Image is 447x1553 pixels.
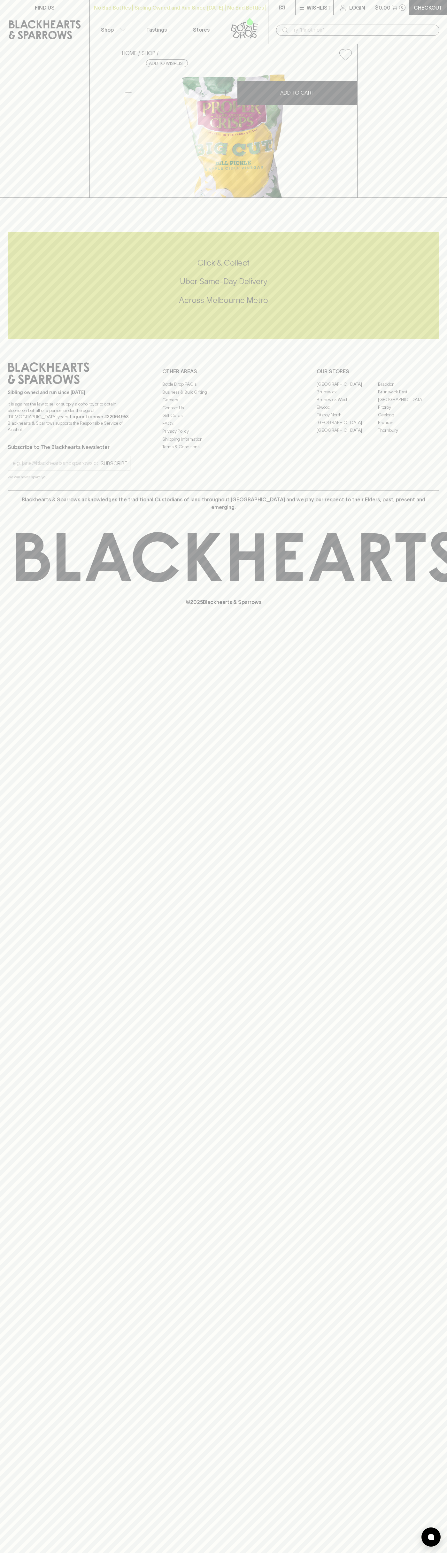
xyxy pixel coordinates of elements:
a: Stores [179,15,224,44]
a: Careers [162,396,285,404]
a: Geelong [378,411,439,419]
a: [GEOGRAPHIC_DATA] [317,426,378,434]
p: Wishlist [307,4,331,12]
button: SUBSCRIBE [98,456,130,470]
input: e.g. jane@blackheartsandsparrows.com.au [13,458,98,468]
a: Business & Bulk Gifting [162,388,285,396]
p: We will never spam you [8,474,130,480]
p: Login [349,4,365,12]
a: Fitzroy North [317,411,378,419]
a: Shipping Information [162,435,285,443]
a: Brunswick [317,388,378,396]
a: Elwood [317,403,378,411]
strong: Liquor License #32064953 [70,414,129,419]
a: Thornbury [378,426,439,434]
p: Stores [193,26,210,34]
h5: Across Melbourne Metro [8,295,439,305]
a: [GEOGRAPHIC_DATA] [378,396,439,403]
p: Tastings [146,26,167,34]
a: Gift Cards [162,412,285,420]
p: ADD TO CART [280,89,314,97]
a: Terms & Conditions [162,443,285,451]
p: Sibling owned and run since [DATE] [8,389,130,396]
a: [GEOGRAPHIC_DATA] [317,419,378,426]
p: Subscribe to The Blackhearts Newsletter [8,443,130,451]
a: HOME [122,50,137,56]
h5: Uber Same-Day Delivery [8,276,439,287]
a: Braddon [378,380,439,388]
p: SUBSCRIBE [101,460,127,467]
p: Blackhearts & Sparrows acknowledges the traditional Custodians of land throughout [GEOGRAPHIC_DAT... [12,496,435,511]
p: FIND US [35,4,55,12]
p: It is against the law to sell or supply alcohol to, or to obtain alcohol on behalf of a person un... [8,401,130,433]
a: FAQ's [162,420,285,427]
a: Contact Us [162,404,285,412]
img: 34130.png [117,66,357,197]
a: Fitzroy [378,403,439,411]
a: Prahran [378,419,439,426]
input: Try "Pinot noir" [291,25,434,35]
a: Tastings [134,15,179,44]
a: SHOP [142,50,155,56]
p: OUR STORES [317,367,439,375]
p: 0 [401,6,404,9]
button: ADD TO CART [237,81,357,105]
button: Add to wishlist [337,47,354,63]
p: Shop [101,26,114,34]
a: Privacy Policy [162,428,285,435]
p: OTHER AREAS [162,367,285,375]
a: Brunswick East [378,388,439,396]
p: Checkout [414,4,443,12]
a: Brunswick West [317,396,378,403]
button: Add to wishlist [146,59,188,67]
div: Call to action block [8,232,439,339]
a: Bottle Drop FAQ's [162,381,285,388]
h5: Click & Collect [8,258,439,268]
a: [GEOGRAPHIC_DATA] [317,380,378,388]
p: $0.00 [375,4,390,12]
img: bubble-icon [428,1534,434,1540]
button: Shop [90,15,135,44]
